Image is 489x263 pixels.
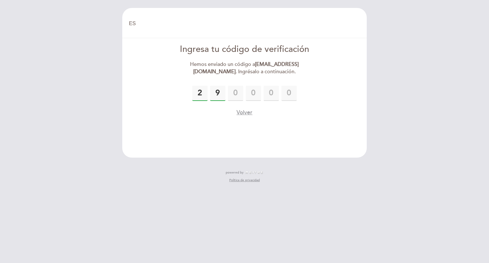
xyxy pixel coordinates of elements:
[210,86,225,101] input: 0
[237,109,252,117] button: Volver
[192,86,208,101] input: 0
[193,61,299,75] strong: [EMAIL_ADDRESS][DOMAIN_NAME]
[172,61,318,75] div: Hemos enviado un código a . Ingrésalo a continuación.
[226,170,263,175] a: powered by
[245,171,263,174] img: MEITRE
[226,170,244,175] span: powered by
[246,86,261,101] input: 0
[264,86,279,101] input: 0
[172,43,318,56] div: Ingresa tu código de verificación
[281,86,297,101] input: 0
[228,86,243,101] input: 0
[229,178,260,182] a: Política de privacidad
